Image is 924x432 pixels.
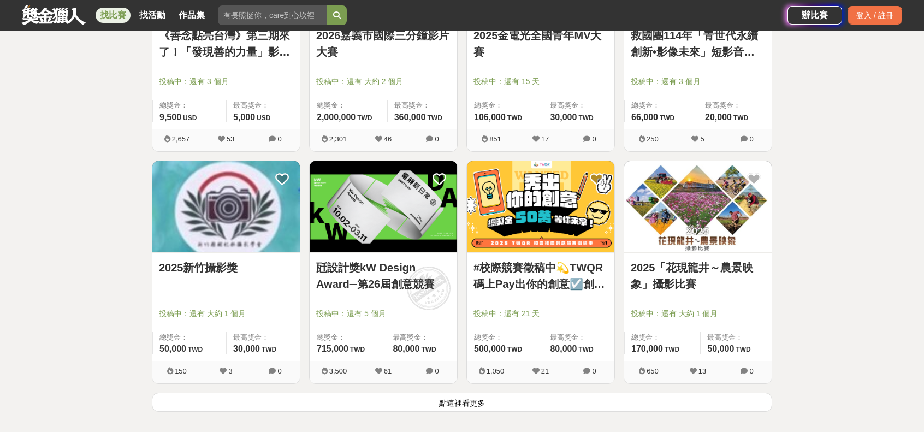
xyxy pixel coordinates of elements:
[631,332,694,343] span: 總獎金：
[421,346,436,353] span: TWD
[474,113,506,122] span: 106,000
[428,114,442,122] span: TWD
[317,344,348,353] span: 715,000
[152,393,772,412] button: 點這裡看更多
[541,135,549,143] span: 17
[749,367,753,375] span: 0
[394,100,451,111] span: 最高獎金：
[384,367,392,375] span: 61
[787,6,842,25] a: 辦比賽
[698,367,706,375] span: 13
[218,5,327,25] input: 有長照挺你，care到心坎裡！青春出手，拍出照顧 影音徵件活動
[550,332,608,343] span: 最高獎金：
[631,100,691,111] span: 總獎金：
[736,346,750,353] span: TWD
[277,135,281,143] span: 0
[329,135,347,143] span: 2,301
[135,8,170,23] a: 找活動
[733,114,748,122] span: TWD
[473,308,608,319] span: 投稿中：還有 21 天
[647,135,659,143] span: 250
[183,114,197,122] span: USD
[393,344,419,353] span: 80,000
[262,346,276,353] span: TWD
[707,332,765,343] span: 最高獎金：
[159,259,293,276] a: 2025新竹攝影獎
[384,135,392,143] span: 46
[631,76,765,87] span: 投稿中：還有 3 個月
[159,113,181,122] span: 9,500
[700,135,704,143] span: 5
[507,114,522,122] span: TWD
[233,113,255,122] span: 5,000
[631,308,765,319] span: 投稿中：還有 大約 1 個月
[329,367,347,375] span: 3,500
[474,344,506,353] span: 500,000
[624,161,772,252] img: Cover Image
[159,27,293,60] a: 《善念點亮台灣》第三期來了！「發現善的⼒量」影片創作⼤賞獎
[316,308,451,319] span: 投稿中：還有 5 個月
[749,135,753,143] span: 0
[467,161,614,253] a: Cover Image
[592,367,596,375] span: 0
[317,113,356,122] span: 2,000,000
[350,346,365,353] span: TWD
[660,114,674,122] span: TWD
[848,6,902,25] div: 登入 / 註冊
[317,332,379,343] span: 總獎金：
[435,367,439,375] span: 0
[624,161,772,253] a: Cover Image
[310,161,457,252] img: Cover Image
[705,113,732,122] span: 20,000
[310,161,457,253] a: Cover Image
[705,100,765,111] span: 最高獎金：
[357,114,372,122] span: TWD
[592,135,596,143] span: 0
[489,135,501,143] span: 851
[233,344,260,353] span: 30,000
[227,135,234,143] span: 53
[435,135,439,143] span: 0
[228,367,232,375] span: 3
[96,8,131,23] a: 找比賽
[393,332,451,343] span: 最高獎金：
[647,367,659,375] span: 650
[159,344,186,353] span: 50,000
[473,76,608,87] span: 投稿中：還有 15 天
[631,344,663,353] span: 170,000
[707,344,734,353] span: 50,000
[152,161,300,253] a: Cover Image
[550,100,608,111] span: 最高獎金：
[394,113,426,122] span: 360,000
[277,367,281,375] span: 0
[174,8,209,23] a: 作品集
[474,100,536,111] span: 總獎金：
[316,76,451,87] span: 投稿中：還有 大約 2 個月
[631,27,765,60] a: 救國團114年「青世代永續創新•影像未來」短影音比賽
[474,332,536,343] span: 總獎金：
[550,344,577,353] span: 80,000
[467,161,614,252] img: Cover Image
[159,308,293,319] span: 投稿中：還有 大約 1 個月
[487,367,505,375] span: 1,050
[507,346,522,353] span: TWD
[188,346,203,353] span: TWD
[473,259,608,292] a: #校際競賽徵稿中💫TWQR碼上Pay出你的創意☑️創意特Pay員徵召令🔥短影音、梗圖大賽開跑啦🤩
[316,259,451,292] a: 瓩設計獎kW Design Award─第26屆創意競賽
[317,100,381,111] span: 總獎金：
[631,113,658,122] span: 66,000
[159,332,220,343] span: 總獎金：
[159,76,293,87] span: 投稿中：還有 3 個月
[172,135,190,143] span: 2,657
[578,346,593,353] span: TWD
[473,27,608,60] a: 2025金電光全國青年MV大賽
[233,100,293,111] span: 最高獎金：
[233,332,293,343] span: 最高獎金：
[665,346,679,353] span: TWD
[578,114,593,122] span: TWD
[257,114,270,122] span: USD
[550,113,577,122] span: 30,000
[152,161,300,252] img: Cover Image
[631,259,765,292] a: 2025「花現龍井～農景映象」攝影比賽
